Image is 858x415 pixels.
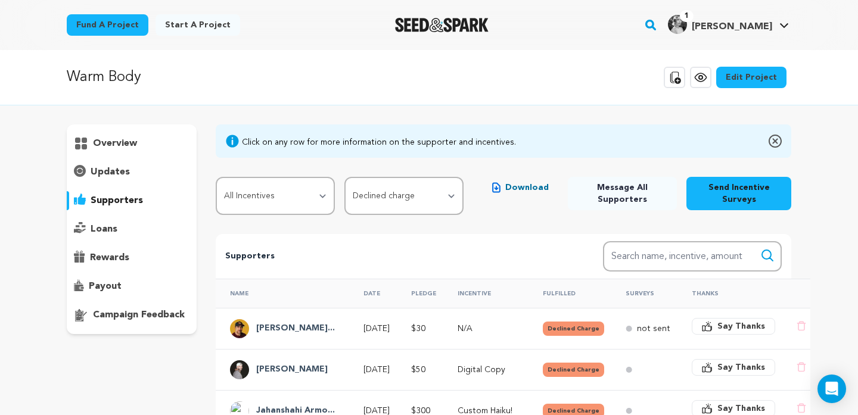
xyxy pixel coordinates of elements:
[577,182,667,205] span: Message All Supporters
[411,324,425,333] span: $30
[256,363,328,377] h4: Peter Dolshun
[256,322,335,336] h4: Aaron Isaac Vasquez
[668,15,772,34] div: Nicole S.'s Profile
[91,222,117,236] p: loans
[677,279,782,308] th: Thanks
[692,22,772,32] span: [PERSON_NAME]
[505,182,549,194] span: Download
[93,136,137,151] p: overview
[443,279,529,308] th: Incentive
[668,15,687,34] img: 5a0282667a8d171d.jpg
[458,364,521,376] p: Digital Copy
[225,249,565,264] p: Supporters
[67,191,197,210] button: supporters
[363,364,390,376] p: [DATE]
[692,359,775,376] button: Say Thanks
[411,407,430,415] span: $300
[67,248,197,267] button: rewards
[568,177,677,210] button: Message All Supporters
[91,194,143,208] p: supporters
[458,323,521,335] p: N/A
[483,177,558,198] button: Download
[717,320,765,332] span: Say Thanks
[637,323,670,335] p: not sent
[603,241,782,272] input: Search name, incentive, amount
[716,67,786,88] a: Edit Project
[67,14,148,36] a: Fund a project
[67,305,197,324] button: campaign feedback
[611,279,677,308] th: Surveys
[156,14,240,36] a: Start a project
[230,360,249,379] img: e6db436c2ac7c1ee.png
[717,402,765,414] span: Say Thanks
[67,134,197,153] button: overview
[93,308,185,322] p: campaign feedback
[817,375,846,403] div: Open Intercom Messenger
[363,323,390,335] p: [DATE]
[90,251,129,265] p: rewards
[67,277,197,296] button: payout
[89,279,122,294] p: payout
[692,318,775,335] button: Say Thanks
[529,279,611,308] th: Fulfilled
[717,361,765,373] span: Say Thanks
[543,322,604,336] button: Declined Charge
[67,67,141,88] p: Warm Body
[686,177,791,210] button: Send Incentive Surveys
[666,13,791,38] span: Nicole S.'s Profile
[91,165,130,179] p: updates
[349,279,397,308] th: Date
[395,18,489,32] img: Seed&Spark Logo Dark Mode
[397,279,443,308] th: Pledge
[242,136,516,148] div: Click on any row for more information on the supporter and incentives.
[67,163,197,182] button: updates
[769,134,782,148] img: close-o.svg
[543,363,604,377] button: Declined Charge
[395,18,489,32] a: Seed&Spark Homepage
[411,366,425,374] span: $50
[680,10,694,22] span: 1
[216,279,349,308] th: Name
[67,220,197,239] button: loans
[666,13,791,34] a: Nicole S.'s Profile
[230,319,249,338] img: 93CDA846-A8DE-4026-806A-1771E91EA448.jpeg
